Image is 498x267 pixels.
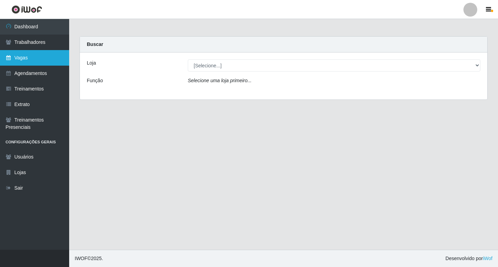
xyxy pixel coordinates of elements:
span: © 2025 . [75,255,103,262]
span: Desenvolvido por [445,255,492,262]
label: Loja [87,59,96,67]
img: CoreUI Logo [11,5,42,14]
strong: Buscar [87,41,103,47]
a: iWof [483,256,492,261]
span: IWOF [75,256,87,261]
label: Função [87,77,103,84]
i: Selecione uma loja primeiro... [188,78,251,83]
